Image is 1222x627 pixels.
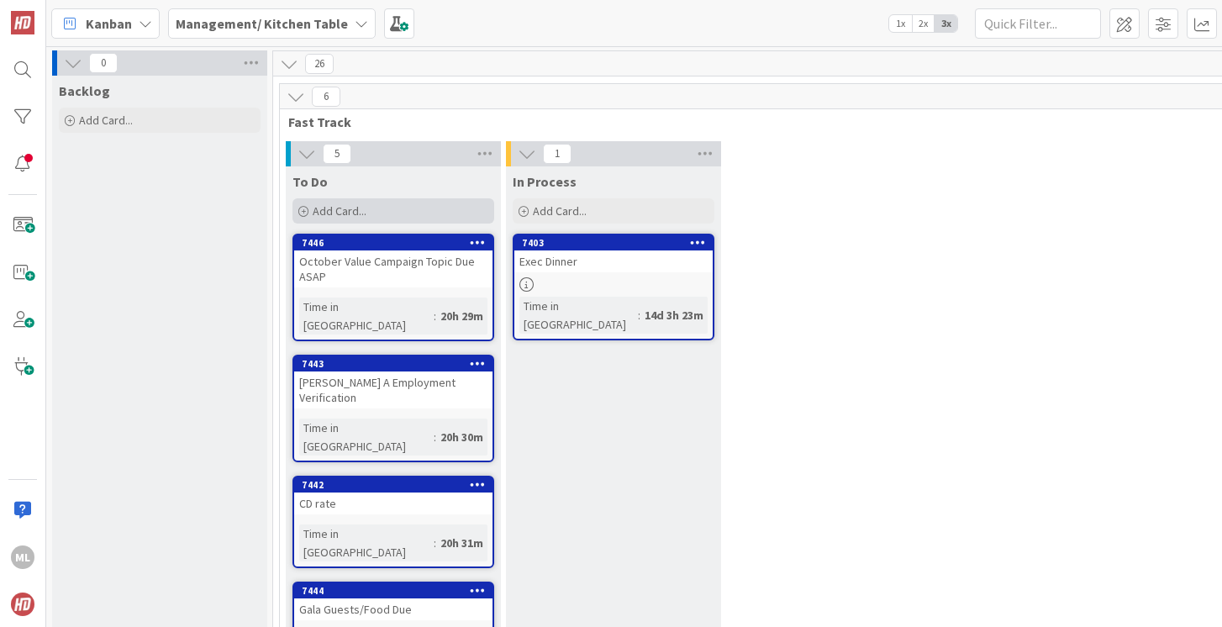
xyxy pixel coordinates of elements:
div: Time in [GEOGRAPHIC_DATA] [299,419,434,456]
div: 20h 29m [436,307,487,325]
div: 7444 [294,583,492,598]
input: Quick Filter... [975,8,1101,39]
a: 7446October Value Campaign Topic Due ASAPTime in [GEOGRAPHIC_DATA]:20h 29m [292,234,494,341]
div: 7446 [294,235,492,250]
div: CD rate [294,493,492,514]
div: 7443 [294,356,492,371]
span: In Process [513,173,577,190]
a: 7442CD rateTime in [GEOGRAPHIC_DATA]:20h 31m [292,476,494,568]
span: 0 [89,53,118,73]
div: 7403Exec Dinner [514,235,713,272]
span: 26 [305,54,334,74]
span: : [434,534,436,552]
span: Kanban [86,13,132,34]
div: 7446October Value Campaign Topic Due ASAP [294,235,492,287]
span: 3x [935,15,957,32]
a: 7443[PERSON_NAME] A Employment VerificationTime in [GEOGRAPHIC_DATA]:20h 30m [292,355,494,462]
div: Gala Guests/Food Due [294,598,492,620]
div: 7442 [294,477,492,493]
span: Add Card... [533,203,587,219]
a: 7403Exec DinnerTime in [GEOGRAPHIC_DATA]:14d 3h 23m [513,234,714,340]
div: 7444Gala Guests/Food Due [294,583,492,620]
div: ML [11,545,34,569]
img: Visit kanbanzone.com [11,11,34,34]
div: 7446 [302,237,492,249]
div: Exec Dinner [514,250,713,272]
div: Time in [GEOGRAPHIC_DATA] [299,524,434,561]
div: 7403 [514,235,713,250]
img: avatar [11,593,34,616]
div: 7444 [302,585,492,597]
div: 20h 30m [436,428,487,446]
span: Backlog [59,82,110,99]
span: Add Card... [313,203,366,219]
div: Time in [GEOGRAPHIC_DATA] [299,298,434,335]
div: 20h 31m [436,534,487,552]
span: 5 [323,144,351,164]
span: : [434,428,436,446]
div: [PERSON_NAME] A Employment Verification [294,371,492,408]
span: 1x [889,15,912,32]
span: Add Card... [79,113,133,128]
span: 6 [312,87,340,107]
span: 1 [543,144,571,164]
b: Management/ Kitchen Table [176,15,348,32]
span: : [638,306,640,324]
div: 7442CD rate [294,477,492,514]
div: 7443[PERSON_NAME] A Employment Verification [294,356,492,408]
div: October Value Campaign Topic Due ASAP [294,250,492,287]
div: 7443 [302,358,492,370]
div: 7403 [522,237,713,249]
div: 7442 [302,479,492,491]
div: 14d 3h 23m [640,306,708,324]
span: To Do [292,173,328,190]
span: : [434,307,436,325]
span: 2x [912,15,935,32]
div: Time in [GEOGRAPHIC_DATA] [519,297,638,334]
